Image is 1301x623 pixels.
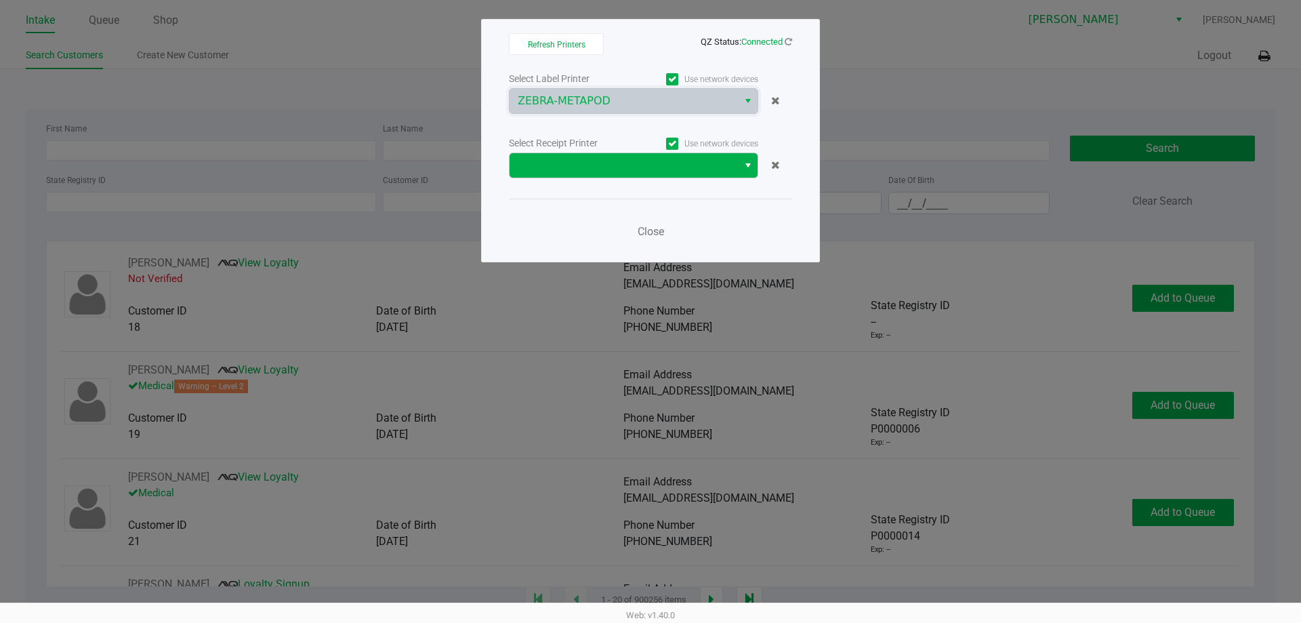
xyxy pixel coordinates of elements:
[509,136,634,150] div: Select Receipt Printer
[738,89,758,113] button: Select
[626,610,675,620] span: Web: v1.40.0
[509,33,604,55] button: Refresh Printers
[738,153,758,178] button: Select
[701,37,792,47] span: QZ Status:
[630,218,671,245] button: Close
[741,37,783,47] span: Connected
[518,93,730,109] span: ZEBRA-METAPOD
[528,40,585,49] span: Refresh Printers
[634,73,758,85] label: Use network devices
[634,138,758,150] label: Use network devices
[638,225,664,238] span: Close
[509,72,634,86] div: Select Label Printer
